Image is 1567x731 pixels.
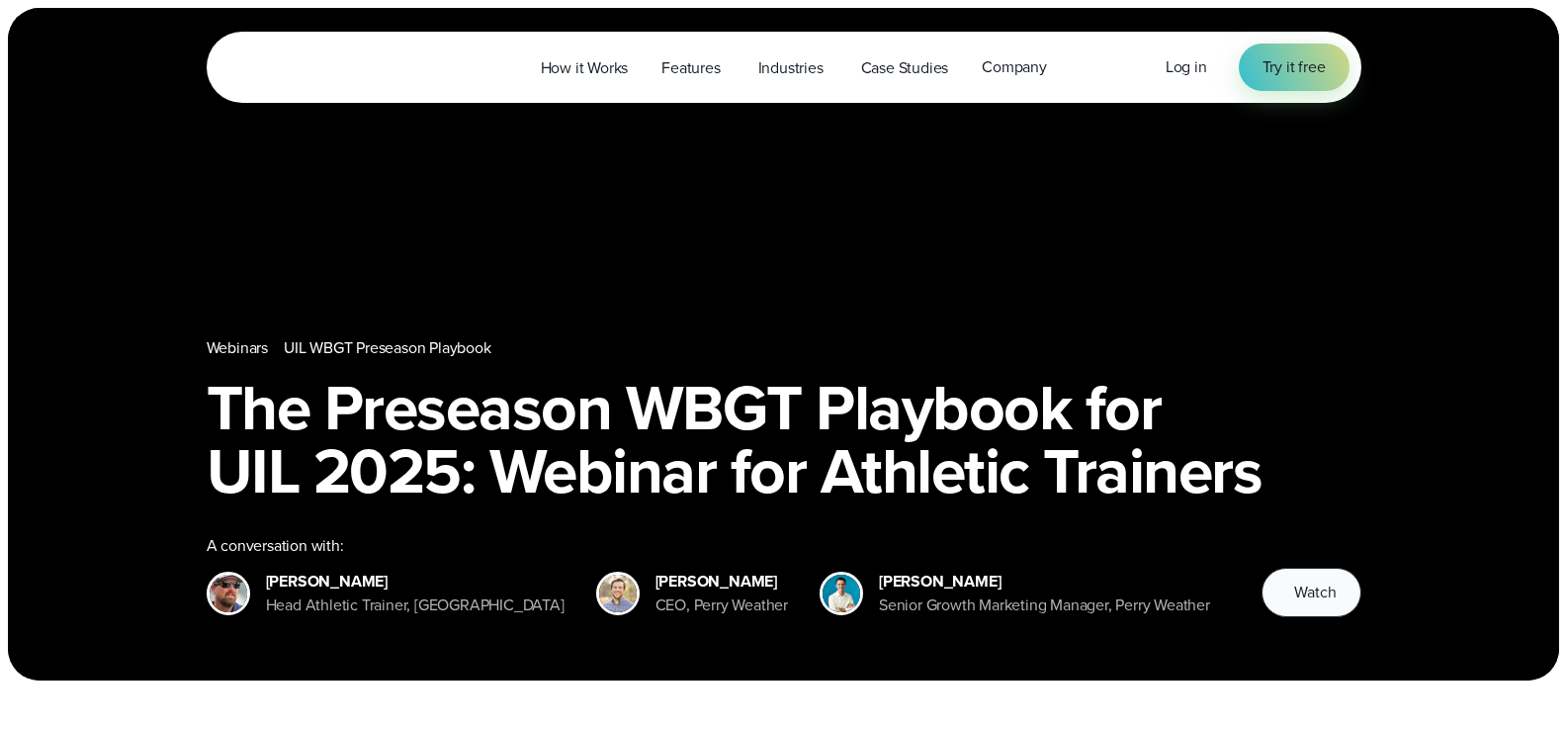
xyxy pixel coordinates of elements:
[1262,568,1360,617] button: Watch
[284,336,491,360] a: UIL WBGT Preseason Playbook
[879,594,1210,617] div: Senior Growth Marketing Manager, Perry Weather
[266,570,565,594] div: [PERSON_NAME]
[1166,55,1207,78] span: Log in
[599,575,637,612] img: Colin Perry, CEO of Perry Weather
[982,55,1047,79] span: Company
[1166,55,1207,79] a: Log in
[1239,44,1349,91] a: Try it free
[655,570,788,594] div: [PERSON_NAME]
[207,336,1361,360] nav: Breadcrumb
[655,594,788,617] div: CEO, Perry Weather
[207,336,268,360] a: Webinars
[661,56,720,80] span: Features
[1262,55,1326,79] span: Try it free
[266,594,565,617] div: Head Athletic Trainer, [GEOGRAPHIC_DATA]
[541,56,629,80] span: How it Works
[823,575,860,612] img: Spencer Patton, Perry Weather
[207,376,1361,503] h1: The Preseason WBGT Playbook for UIL 2025: Webinar for Athletic Trainers
[861,56,949,80] span: Case Studies
[758,56,824,80] span: Industries
[210,575,247,612] img: cody-henschke-headshot
[879,570,1210,594] div: [PERSON_NAME]
[844,47,966,88] a: Case Studies
[1294,581,1336,604] span: Watch
[207,534,1231,558] div: A conversation with:
[524,47,646,88] a: How it Works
